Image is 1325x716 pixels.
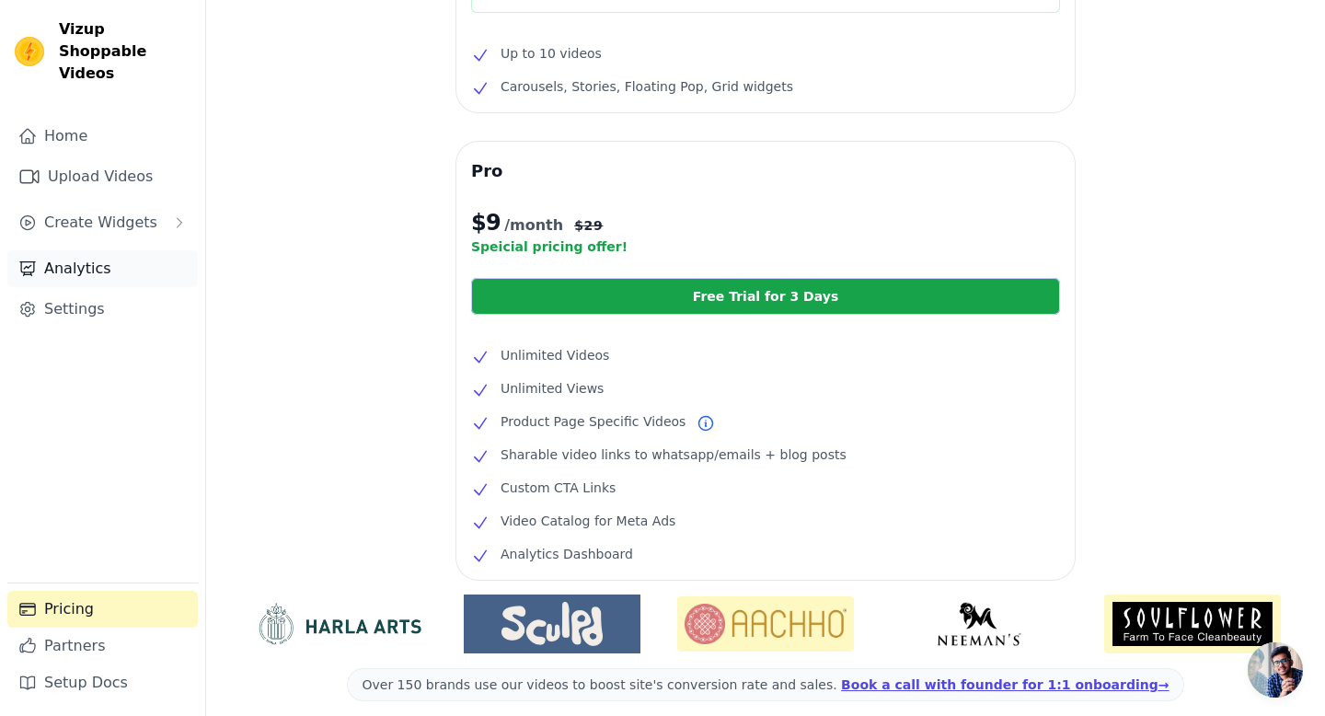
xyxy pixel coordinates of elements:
[7,664,198,701] a: Setup Docs
[15,37,44,66] img: Vizup
[501,42,602,64] span: Up to 10 videos
[574,216,603,235] span: $ 29
[464,602,640,646] img: Sculpd US
[471,208,501,237] span: $ 9
[7,118,198,155] a: Home
[471,477,1060,499] li: Custom CTA Links
[501,543,633,565] span: Analytics Dashboard
[501,344,609,366] span: Unlimited Videos
[501,75,793,98] span: Carousels, Stories, Floating Pop, Grid widgets
[504,214,563,237] span: /month
[7,591,198,628] a: Pricing
[7,158,198,195] a: Upload Videos
[7,204,198,241] button: Create Widgets
[677,596,854,652] img: Aachho
[7,250,198,287] a: Analytics
[891,602,1067,646] img: Neeman's
[501,410,686,433] span: Product Page Specific Videos
[250,602,427,646] img: HarlaArts
[1104,595,1281,653] img: Soulflower
[471,237,1060,256] p: Speicial pricing offer!
[501,377,604,399] span: Unlimited Views
[841,677,1169,692] a: Book a call with founder for 1:1 onboarding
[471,510,1060,532] li: Video Catalog for Meta Ads
[501,444,847,466] span: Sharable video links to whatsapp/emails + blog posts
[59,18,190,85] span: Vizup Shoppable Videos
[7,291,198,328] a: Settings
[471,278,1060,315] a: Free Trial for 3 Days
[44,212,157,234] span: Create Widgets
[1248,642,1303,698] div: Open chat
[471,156,1060,186] h3: Pro
[7,628,198,664] a: Partners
